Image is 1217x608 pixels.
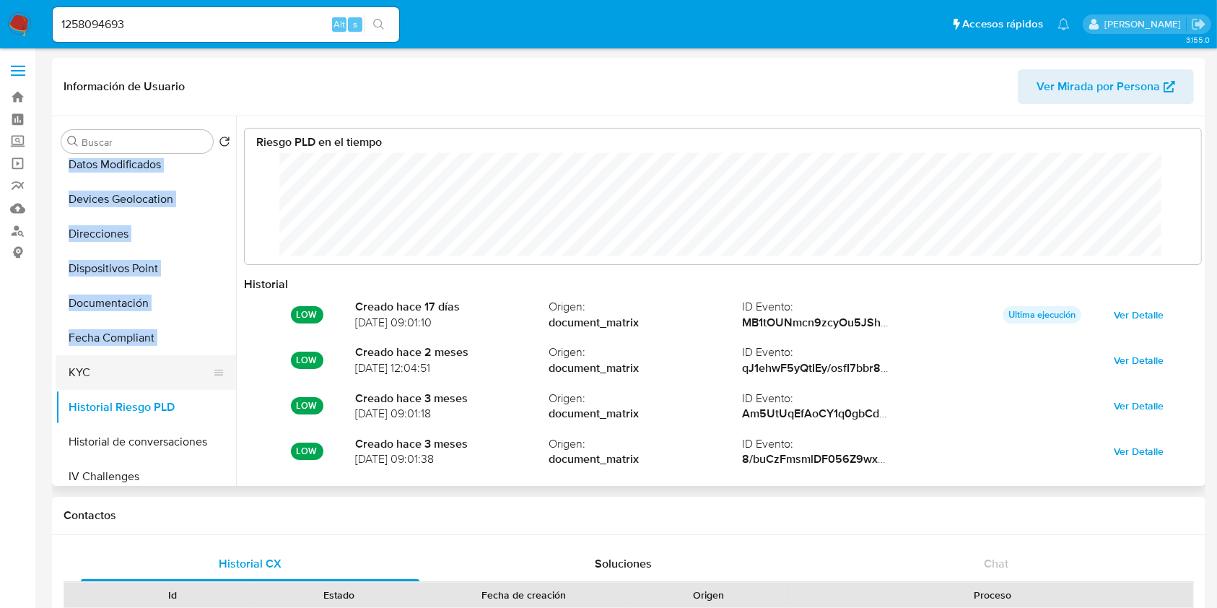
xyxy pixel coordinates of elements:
[1037,69,1160,104] span: Ver Mirada por Persona
[549,436,742,452] span: Origen :
[56,321,236,355] button: Fecha Compliant
[56,355,224,390] button: KYC
[100,588,246,602] div: Id
[432,588,615,602] div: Fecha de creación
[219,136,230,152] button: Volver al orden por defecto
[742,436,935,452] span: ID Evento :
[549,391,742,407] span: Origen :
[1018,69,1194,104] button: Ver Mirada por Persona
[595,555,652,572] span: Soluciones
[742,391,935,407] span: ID Evento :
[355,360,549,376] span: [DATE] 12:04:51
[82,136,207,149] input: Buscar
[802,588,1183,602] div: Proceso
[56,251,236,286] button: Dispositivos Point
[355,406,549,422] span: [DATE] 09:01:18
[256,134,382,150] strong: Riesgo PLD en el tiempo
[355,299,549,315] strong: Creado hace 17 días
[64,79,185,94] h1: Información de Usuario
[56,286,236,321] button: Documentación
[56,147,236,182] button: Datos Modificados
[67,136,79,147] button: Buscar
[984,555,1008,572] span: Chat
[1114,396,1164,416] span: Ver Detalle
[56,217,236,251] button: Direcciones
[549,315,742,331] strong: document_matrix
[291,306,323,323] p: LOW
[355,451,549,467] span: [DATE] 09:01:38
[219,555,282,572] span: Historial CX
[56,182,236,217] button: Devices Geolocation
[1104,17,1186,31] p: ivonne.perezonofre@mercadolibre.com.mx
[742,299,935,315] span: ID Evento :
[1003,306,1081,323] p: Ultima ejecución
[53,15,399,34] input: Buscar usuario o caso...
[635,588,782,602] div: Origen
[355,344,549,360] strong: Creado hace 2 meses
[364,14,393,35] button: search-icon
[291,397,323,414] p: LOW
[1104,303,1174,326] button: Ver Detalle
[266,588,413,602] div: Estado
[1114,441,1164,461] span: Ver Detalle
[549,299,742,315] span: Origen :
[333,17,345,31] span: Alt
[291,352,323,369] p: LOW
[1104,440,1174,463] button: Ver Detalle
[56,459,236,494] button: IV Challenges
[549,451,742,467] strong: document_matrix
[1104,394,1174,417] button: Ver Detalle
[549,360,742,376] strong: document_matrix
[355,391,549,407] strong: Creado hace 3 meses
[742,344,935,360] span: ID Evento :
[291,443,323,460] p: LOW
[1114,350,1164,370] span: Ver Detalle
[353,17,357,31] span: s
[64,508,1194,523] h1: Contactos
[962,17,1043,32] span: Accesos rápidos
[1191,17,1206,32] a: Salir
[549,406,742,422] strong: document_matrix
[56,425,236,459] button: Historial de conversaciones
[355,315,549,331] span: [DATE] 09:01:10
[1114,305,1164,325] span: Ver Detalle
[244,276,288,292] strong: Historial
[1104,349,1174,372] button: Ver Detalle
[355,436,549,452] strong: Creado hace 3 meses
[56,390,236,425] button: Historial Riesgo PLD
[1057,18,1070,30] a: Notificaciones
[549,344,742,360] span: Origen :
